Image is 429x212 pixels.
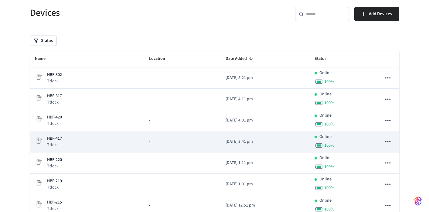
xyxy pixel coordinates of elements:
[35,54,53,63] span: Name
[47,121,62,127] p: Ttlock
[315,54,334,63] span: Status
[226,117,305,124] p: [DATE] 4:01 pm
[47,199,62,206] p: HBF-215
[319,91,332,97] p: Online
[30,7,211,19] h5: Devices
[149,202,150,209] span: -
[47,163,62,169] p: Ttlock
[149,138,150,145] span: -
[35,73,42,80] img: Placeholder Lock Image
[324,121,334,127] span: 100 %
[319,70,332,76] p: Online
[354,7,399,21] button: Add Devices
[319,134,332,140] p: Online
[47,206,62,212] p: Ttlock
[35,116,42,123] img: Placeholder Lock Image
[47,114,62,121] p: HBF-420
[324,164,334,170] span: 100 %
[35,137,42,144] img: Placeholder Lock Image
[47,93,62,99] p: HBF-317
[369,10,392,18] span: Add Devices
[30,36,56,46] button: Status
[35,201,42,208] img: Placeholder Lock Image
[149,75,150,81] span: -
[149,96,150,102] span: -
[226,202,305,209] p: [DATE] 12:51 pm
[226,54,255,63] span: Date Added
[226,138,305,145] p: [DATE] 3:41 pm
[35,180,42,187] img: Placeholder Lock Image
[324,100,334,106] span: 100 %
[47,99,62,105] p: Ttlock
[47,135,62,142] p: HBF-417
[35,158,42,166] img: Placeholder Lock Image
[47,142,62,148] p: Ttlock
[47,178,62,184] p: HBF-219
[35,94,42,102] img: Placeholder Lock Image
[149,117,150,124] span: -
[319,176,332,183] p: Online
[47,184,62,190] p: Ttlock
[47,157,62,163] p: HBF-220
[319,112,332,119] p: Online
[149,54,173,63] span: Location
[226,96,305,102] p: [DATE] 4:11 pm
[319,155,332,161] p: Online
[324,142,334,149] span: 100 %
[414,196,422,206] img: SeamLogoGradient.69752ec5.svg
[226,181,305,187] p: [DATE] 1:01 pm
[324,185,334,191] span: 100 %
[319,197,332,204] p: Online
[149,181,150,187] span: -
[149,160,150,166] span: -
[226,160,305,166] p: [DATE] 1:11 pm
[324,79,334,85] span: 100 %
[47,72,62,78] p: HBF-302
[226,75,305,81] p: [DATE] 5:21 pm
[47,78,62,84] p: Ttlock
